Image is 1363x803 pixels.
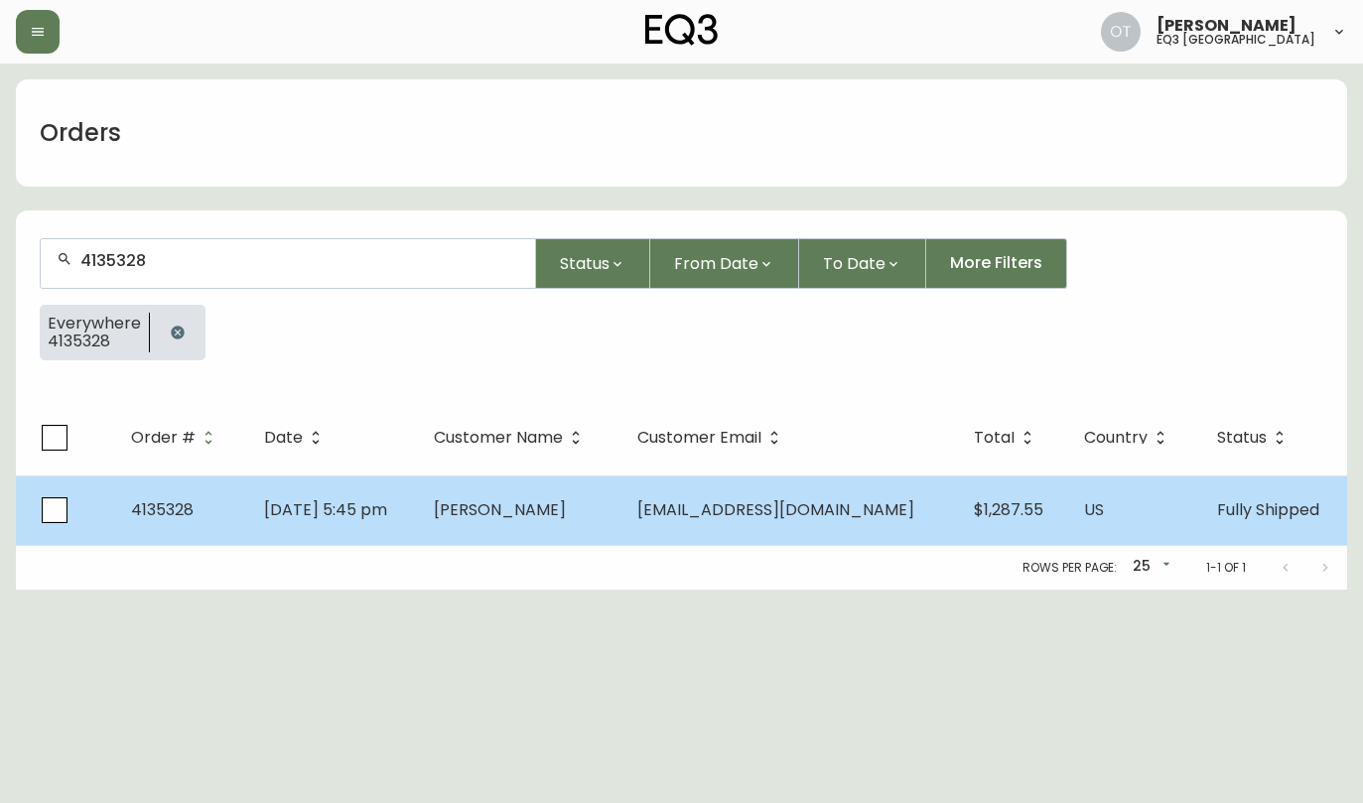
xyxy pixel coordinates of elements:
[926,238,1067,289] button: More Filters
[974,498,1043,521] span: $1,287.55
[823,251,886,276] span: To Date
[674,251,758,276] span: From Date
[1101,12,1141,52] img: 5d4d18d254ded55077432b49c4cb2919
[1084,432,1148,444] span: Country
[48,333,141,350] span: 4135328
[434,432,563,444] span: Customer Name
[48,315,141,333] span: Everywhere
[131,498,194,521] span: 4135328
[80,251,519,270] input: Search
[131,429,221,447] span: Order #
[434,498,566,521] span: [PERSON_NAME]
[131,432,196,444] span: Order #
[1084,498,1104,521] span: US
[1022,559,1117,577] p: Rows per page:
[1125,551,1174,584] div: 25
[264,429,329,447] span: Date
[637,432,761,444] span: Customer Email
[1217,498,1319,521] span: Fully Shipped
[637,498,914,521] span: [EMAIL_ADDRESS][DOMAIN_NAME]
[974,432,1015,444] span: Total
[1157,18,1296,34] span: [PERSON_NAME]
[1084,429,1173,447] span: Country
[950,252,1042,274] span: More Filters
[434,429,589,447] span: Customer Name
[650,238,799,289] button: From Date
[1206,559,1246,577] p: 1-1 of 1
[536,238,650,289] button: Status
[645,14,719,46] img: logo
[1217,432,1267,444] span: Status
[264,432,303,444] span: Date
[974,429,1040,447] span: Total
[1157,34,1315,46] h5: eq3 [GEOGRAPHIC_DATA]
[1217,429,1293,447] span: Status
[637,429,787,447] span: Customer Email
[560,251,610,276] span: Status
[40,116,121,150] h1: Orders
[799,238,926,289] button: To Date
[264,498,387,521] span: [DATE] 5:45 pm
